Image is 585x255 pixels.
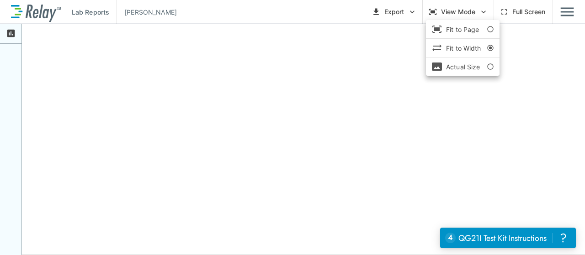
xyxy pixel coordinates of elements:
[426,42,500,53] li: Fit to Width
[426,61,500,72] li: Actual Size
[426,24,500,35] li: Fit to Page
[440,228,576,248] iframe: Resource center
